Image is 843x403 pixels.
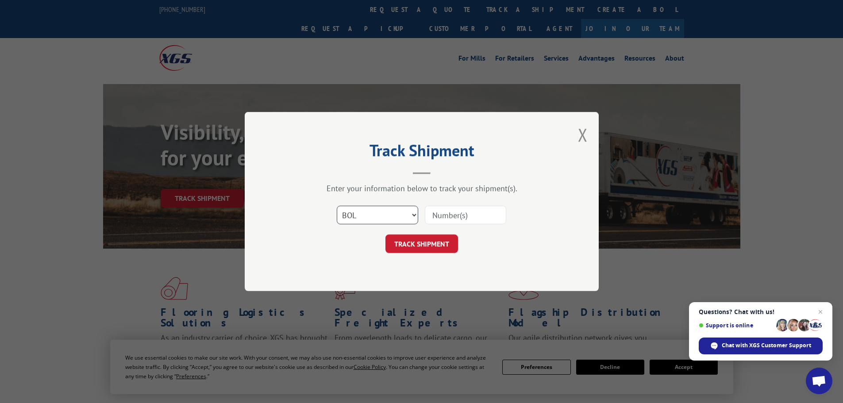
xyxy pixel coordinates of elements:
[385,234,458,253] button: TRACK SHIPMENT
[578,123,588,146] button: Close modal
[806,368,832,394] div: Open chat
[699,338,823,354] div: Chat with XGS Customer Support
[815,307,826,317] span: Close chat
[425,206,506,224] input: Number(s)
[699,322,773,329] span: Support is online
[699,308,823,315] span: Questions? Chat with us!
[289,144,554,161] h2: Track Shipment
[722,342,811,349] span: Chat with XGS Customer Support
[289,183,554,193] div: Enter your information below to track your shipment(s).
